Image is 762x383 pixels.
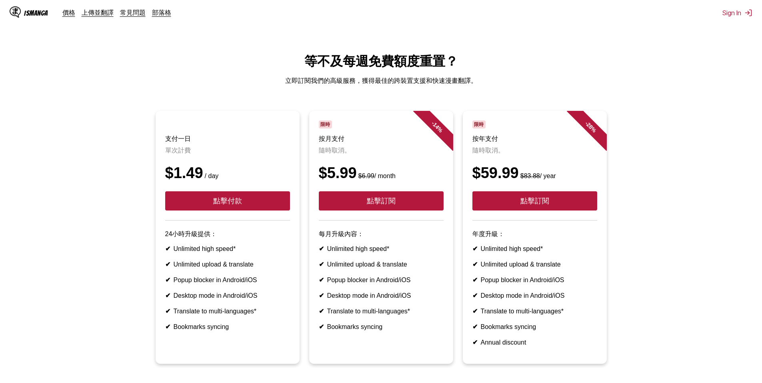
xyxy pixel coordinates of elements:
h3: 按月支付 [319,135,444,143]
p: 單次計費 [165,146,290,155]
b: ✔ [165,277,170,283]
h1: 等不及每週免費額度重置？ [6,53,756,70]
p: 年度升級： [472,230,597,239]
b: ✔ [165,261,170,268]
b: ✔ [165,308,170,315]
b: ✔ [472,261,478,268]
b: ✔ [319,245,324,252]
b: ✔ [319,261,324,268]
p: 立即訂閱我們的高級服務，獲得最佳的跨裝置支援和快速漫畫翻譯。 [6,77,756,85]
button: 點擊訂閱 [319,191,444,211]
small: / day [203,172,219,179]
h3: 按年支付 [472,135,597,143]
div: $59.99 [472,164,597,182]
small: / year [519,172,556,179]
li: Unlimited upload & translate [472,261,597,268]
li: Unlimited high speed* [165,245,290,253]
s: $83.88 [520,172,540,179]
li: Desktop mode in Android/iOS [165,292,290,299]
div: - 28 % [566,103,614,151]
p: 24小時升級提供： [165,230,290,239]
div: - 14 % [413,103,461,151]
li: Desktop mode in Android/iOS [472,292,597,299]
button: 點擊付款 [165,191,290,211]
div: $5.99 [319,164,444,182]
img: IsManga Logo [10,6,21,18]
li: Bookmarks syncing [165,323,290,331]
b: ✔ [472,339,478,346]
b: ✔ [472,245,478,252]
b: ✔ [319,323,324,330]
b: ✔ [472,323,478,330]
b: ✔ [472,277,478,283]
b: ✔ [319,308,324,315]
s: $6.99 [358,172,374,179]
img: Sign out [744,9,752,17]
b: ✔ [319,292,324,299]
li: Annual discount [472,339,597,346]
li: Unlimited high speed* [472,245,597,253]
b: ✔ [472,308,478,315]
li: Translate to multi-languages* [165,307,290,315]
h3: 支付一日 [165,135,290,143]
p: 隨時取消。 [319,146,444,155]
li: Unlimited upload & translate [319,261,444,268]
li: Popup blocker in Android/iOS [165,276,290,284]
a: 部落格 [152,8,171,16]
div: IsManga [24,9,48,17]
b: ✔ [165,292,170,299]
div: $1.49 [165,164,290,182]
button: Sign In [722,9,752,17]
a: 常見問題 [120,8,146,16]
button: 點擊訂閱 [472,191,597,211]
span: 限時 [472,120,486,128]
a: 上傳並翻譯 [82,8,114,16]
li: Popup blocker in Android/iOS [472,276,597,284]
b: ✔ [165,245,170,252]
li: Unlimited high speed* [319,245,444,253]
li: Bookmarks syncing [472,323,597,331]
li: Bookmarks syncing [319,323,444,331]
li: Unlimited upload & translate [165,261,290,268]
b: ✔ [319,277,324,283]
li: Desktop mode in Android/iOS [319,292,444,299]
b: ✔ [472,292,478,299]
b: ✔ [165,323,170,330]
li: Translate to multi-languages* [472,307,597,315]
li: Translate to multi-languages* [319,307,444,315]
small: / month [357,172,396,179]
span: 限時 [319,120,332,128]
p: 每月升級內容： [319,230,444,239]
p: 隨時取消。 [472,146,597,155]
a: IsManga LogoIsManga [10,6,62,19]
li: Popup blocker in Android/iOS [319,276,444,284]
a: 價格 [62,8,75,16]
